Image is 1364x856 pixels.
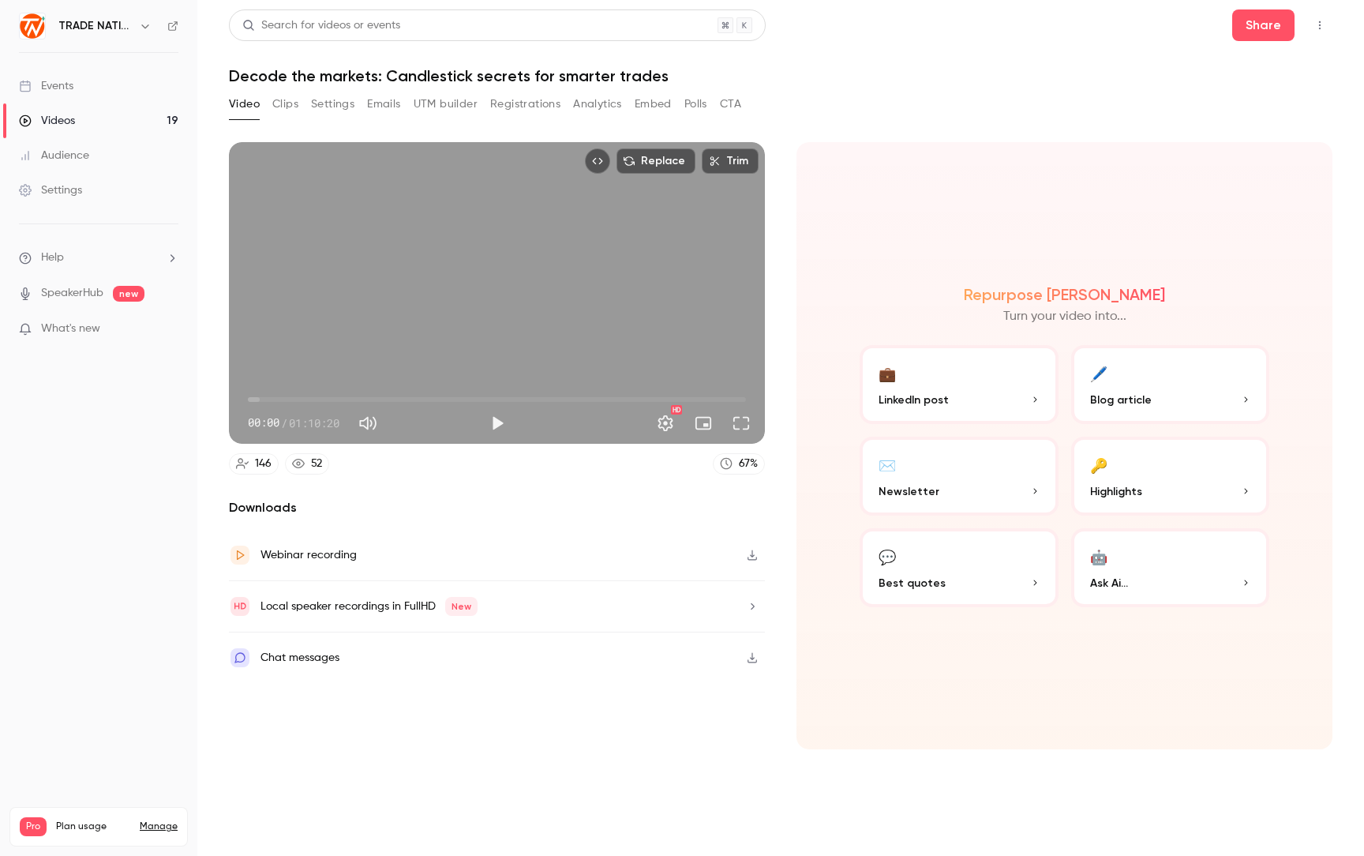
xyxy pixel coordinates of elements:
button: Turn on miniplayer [688,407,719,439]
button: 🤖Ask Ai... [1071,528,1270,607]
div: Local speaker recordings in FullHD [260,597,478,616]
div: 67 % [739,456,758,472]
button: Video [229,92,260,117]
a: Manage [140,820,178,833]
a: 67% [713,453,765,475]
button: ✉️Newsletter [860,437,1059,516]
div: Settings [19,182,82,198]
button: Full screen [725,407,757,439]
button: Emails [367,92,400,117]
button: 🔑Highlights [1071,437,1270,516]
button: 🖊️Blog article [1071,345,1270,424]
div: Videos [19,113,75,129]
button: Registrations [490,92,560,117]
a: 146 [229,453,279,475]
button: Mute [352,407,384,439]
div: 💬 [879,544,896,569]
div: 💼 [879,361,896,385]
div: Audience [19,148,89,163]
div: 00:00 [248,415,339,431]
span: Help [41,250,64,266]
span: LinkedIn post [879,392,949,408]
button: Play [482,407,513,439]
div: 52 [311,456,322,472]
span: new [113,286,144,302]
iframe: Noticeable Trigger [159,322,178,336]
span: 00:00 [248,415,279,431]
div: 146 [255,456,272,472]
button: Polls [684,92,707,117]
h2: Repurpose [PERSON_NAME] [964,285,1165,304]
span: Newsletter [879,483,939,500]
span: Blog article [1090,392,1152,408]
div: ✉️ [879,452,896,477]
button: Top Bar Actions [1307,13,1332,38]
div: Search for videos or events [242,17,400,34]
span: Highlights [1090,483,1142,500]
li: help-dropdown-opener [19,250,178,266]
button: UTM builder [414,92,478,117]
div: Events [19,78,73,94]
a: 52 [285,453,329,475]
h1: Decode the markets: Candlestick secrets for smarter trades [229,66,1332,85]
button: 💼LinkedIn post [860,345,1059,424]
button: Replace [616,148,695,174]
button: Share [1232,9,1295,41]
button: CTA [720,92,741,117]
span: Ask Ai... [1090,575,1128,591]
div: 🔑 [1090,452,1107,477]
div: Webinar recording [260,546,357,565]
button: Analytics [573,92,622,117]
span: 01:10:20 [289,415,339,431]
span: New [445,597,478,616]
img: TRADE NATION [20,13,45,39]
div: 🤖 [1090,544,1107,569]
button: Trim [702,148,759,174]
button: Embed [635,92,672,117]
div: 🖊️ [1090,361,1107,385]
button: Settings [311,92,354,117]
p: Turn your video into... [1003,307,1126,326]
h6: TRADE NATION [58,18,133,34]
span: Best quotes [879,575,946,591]
button: 💬Best quotes [860,528,1059,607]
button: Settings [650,407,681,439]
div: HD [671,405,682,415]
span: / [281,415,287,431]
button: Clips [272,92,298,117]
h2: Downloads [229,498,765,517]
div: Chat messages [260,648,339,667]
span: What's new [41,321,100,337]
button: Embed video [585,148,610,174]
a: SpeakerHub [41,285,103,302]
span: Plan usage [56,820,130,833]
span: Pro [20,817,47,836]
